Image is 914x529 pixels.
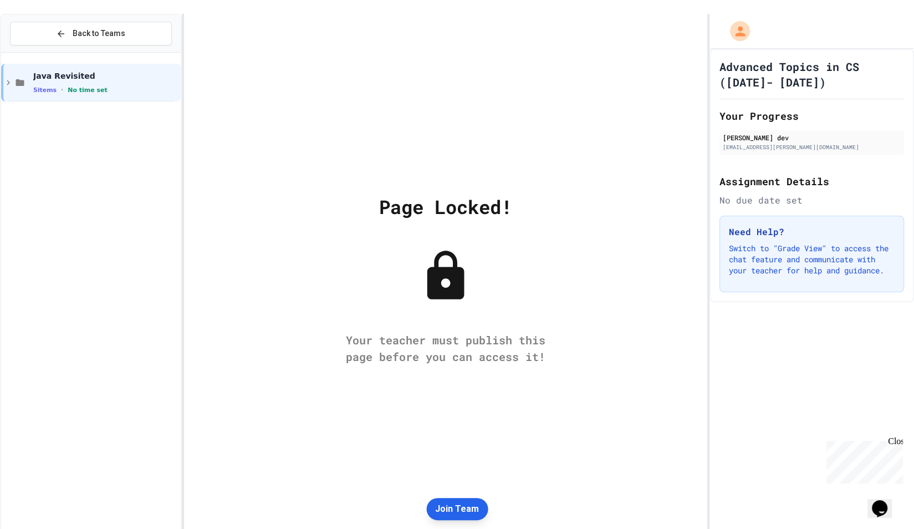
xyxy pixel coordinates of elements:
iframe: chat widget [822,436,903,484]
div: Page Locked! [379,192,512,221]
div: [PERSON_NAME] dev [723,133,901,143]
div: No due date set [719,194,904,207]
iframe: chat widget [867,485,903,518]
span: 5 items [33,87,57,94]
h3: Need Help? [729,225,895,238]
div: Your teacher must publish this page before you can access it! [335,332,556,365]
span: Back to Teams [73,28,125,39]
button: Back to Teams [10,22,172,45]
span: Java Revisited [33,71,178,81]
span: No time set [68,87,108,94]
p: Switch to "Grade View" to access the chat feature and communicate with your teacher for help and ... [729,243,895,276]
div: Chat with us now!Close [4,4,76,70]
span: • [61,85,63,94]
div: My Account [718,18,753,44]
div: [EMAIL_ADDRESS][PERSON_NAME][DOMAIN_NAME] [723,143,901,151]
button: Join Team [426,498,488,520]
h1: Advanced Topics in CS ([DATE]- [DATE]) [719,59,904,90]
h2: Assignment Details [719,174,904,189]
h2: Your Progress [719,108,904,124]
